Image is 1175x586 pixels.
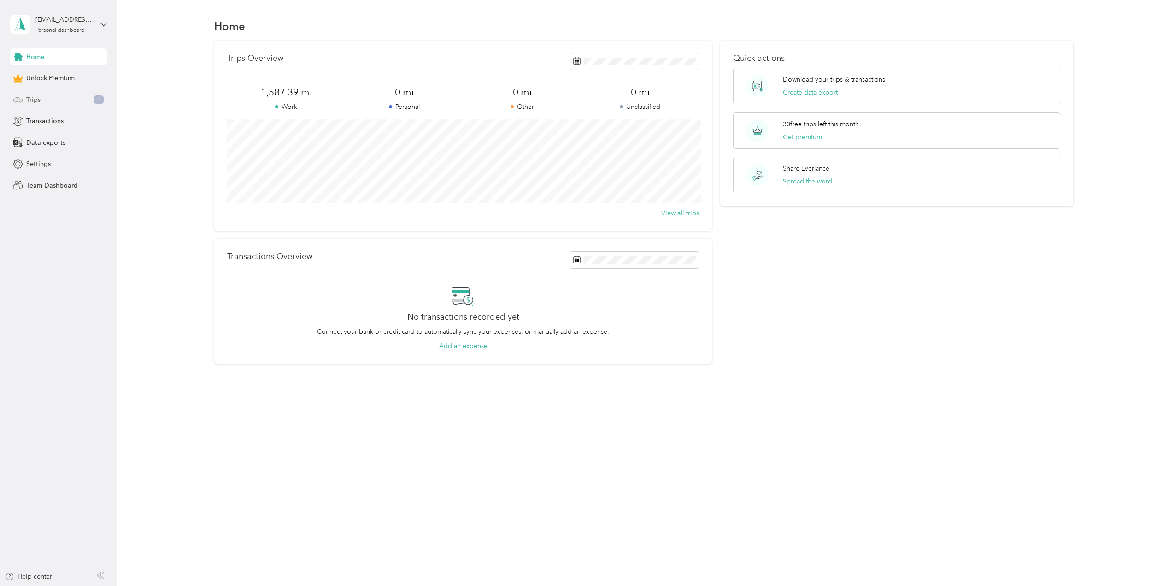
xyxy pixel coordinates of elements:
p: 30 free trips left this month [783,119,859,129]
span: 1,587.39 mi [227,86,345,99]
p: Unclassified [581,102,699,112]
iframe: Everlance-gr Chat Button Frame [1123,534,1175,586]
p: Share Everlance [783,164,829,173]
p: Download your trips & transactions [783,75,885,84]
button: Create data export [783,88,838,97]
span: 0 mi [345,86,463,99]
h2: No transactions recorded yet [407,312,519,322]
p: Trips Overview [227,53,283,63]
span: Home [26,52,44,62]
span: Team Dashboard [26,181,78,190]
p: Other [463,102,581,112]
p: Connect your bank or credit card to automatically sync your expenses, or manually add an expense. [317,327,609,337]
p: Quick actions [733,53,1060,63]
p: Transactions Overview [227,252,312,261]
span: Settings [26,159,51,169]
div: [EMAIL_ADDRESS][DOMAIN_NAME] [35,15,93,24]
button: View all trips [661,208,699,218]
h1: Home [214,21,245,31]
div: Personal dashboard [35,28,85,33]
span: Trips [26,95,41,105]
span: 0 mi [463,86,581,99]
span: 0 mi [581,86,699,99]
span: Transactions [26,116,64,126]
span: 2 [94,95,104,104]
p: Personal [345,102,463,112]
button: Spread the word [783,177,832,186]
p: Work [227,102,345,112]
button: Help center [5,572,52,581]
span: Data exports [26,138,65,148]
button: Get premium [783,132,822,142]
button: Add an expense [439,341,488,351]
span: Unlock Premium [26,73,75,83]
